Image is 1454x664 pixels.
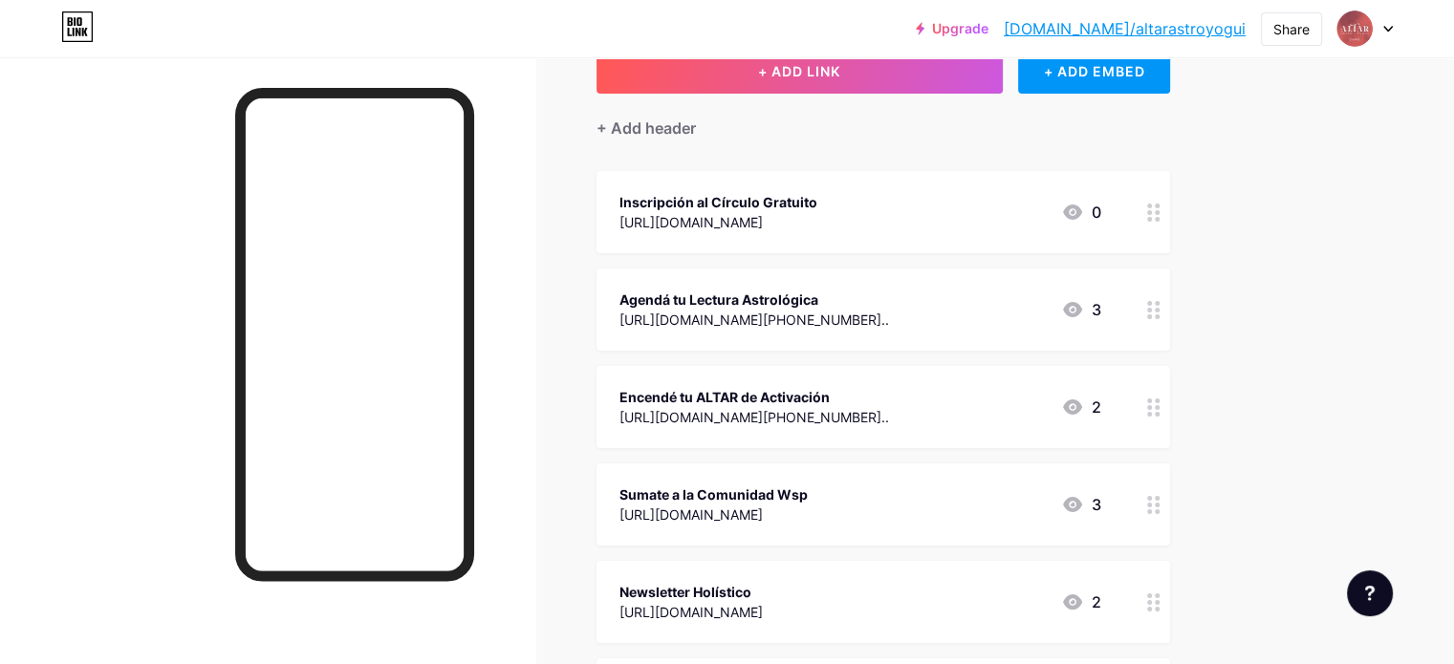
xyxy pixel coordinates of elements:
[619,289,889,310] div: Agendá tu Lectura Astrológica
[619,504,808,525] div: [URL][DOMAIN_NAME]
[619,192,817,212] div: Inscripción al Círculo Gratuito
[1018,48,1170,94] div: + ADD EMBED
[1061,493,1101,516] div: 3
[619,310,889,330] div: [URL][DOMAIN_NAME][PHONE_NUMBER]..
[597,48,1003,94] button: + ADD LINK
[619,582,763,602] div: Newsletter Holístico
[619,407,889,427] div: [URL][DOMAIN_NAME][PHONE_NUMBER]..
[619,387,889,407] div: Encendé tu ALTAR de Activación
[1061,298,1101,321] div: 3
[619,484,808,504] div: Sumate a la Comunidad Wsp
[758,63,840,79] span: + ADD LINK
[619,212,817,232] div: [URL][DOMAIN_NAME]
[1336,11,1373,47] img: altarastroyogui
[1004,17,1246,40] a: [DOMAIN_NAME]/altarastroyogui
[1061,396,1101,418] div: 2
[916,21,988,36] a: Upgrade
[1273,19,1310,39] div: Share
[597,117,696,139] div: + Add header
[1061,590,1101,613] div: 2
[1061,201,1101,224] div: 0
[619,602,763,622] div: [URL][DOMAIN_NAME]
